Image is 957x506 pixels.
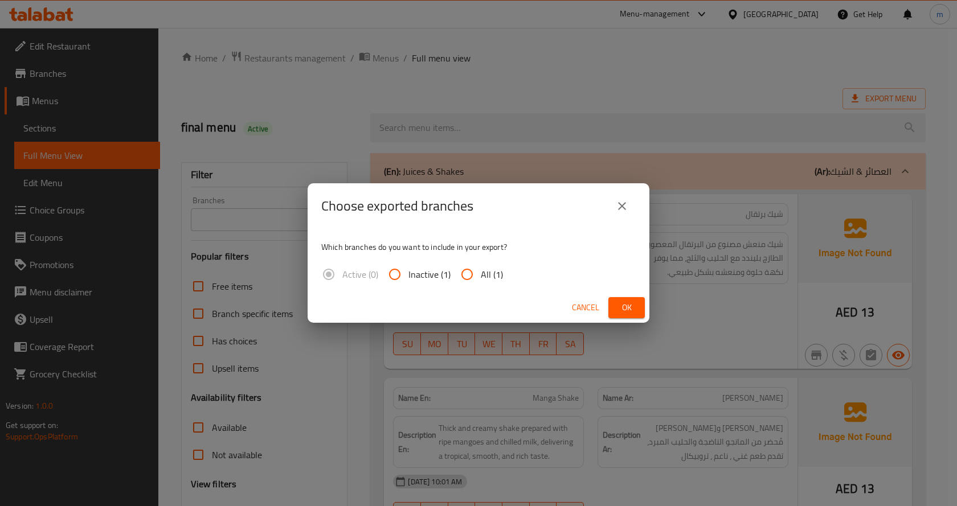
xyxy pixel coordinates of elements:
[342,268,378,281] span: Active (0)
[567,297,604,318] button: Cancel
[608,297,645,318] button: Ok
[321,241,636,253] p: Which branches do you want to include in your export?
[608,192,636,220] button: close
[572,301,599,315] span: Cancel
[481,268,503,281] span: All (1)
[408,268,451,281] span: Inactive (1)
[617,301,636,315] span: Ok
[321,197,473,215] h2: Choose exported branches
